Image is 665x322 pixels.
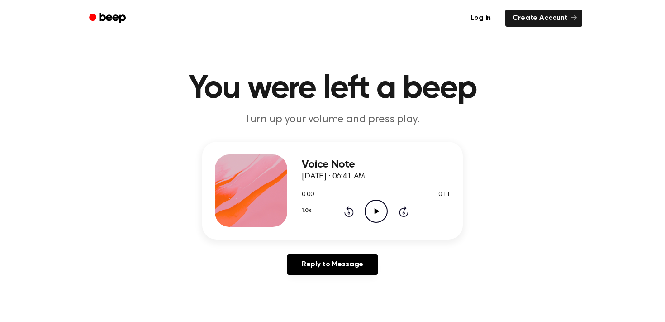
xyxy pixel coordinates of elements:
[302,173,365,181] span: [DATE] · 06:41 AM
[302,159,450,171] h3: Voice Note
[287,254,378,275] a: Reply to Message
[83,10,134,27] a: Beep
[505,10,582,27] a: Create Account
[159,112,506,127] p: Turn up your volume and press play.
[438,190,450,200] span: 0:11
[302,190,313,200] span: 0:00
[302,203,311,218] button: 1.0x
[101,72,564,105] h1: You were left a beep
[461,8,500,29] a: Log in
